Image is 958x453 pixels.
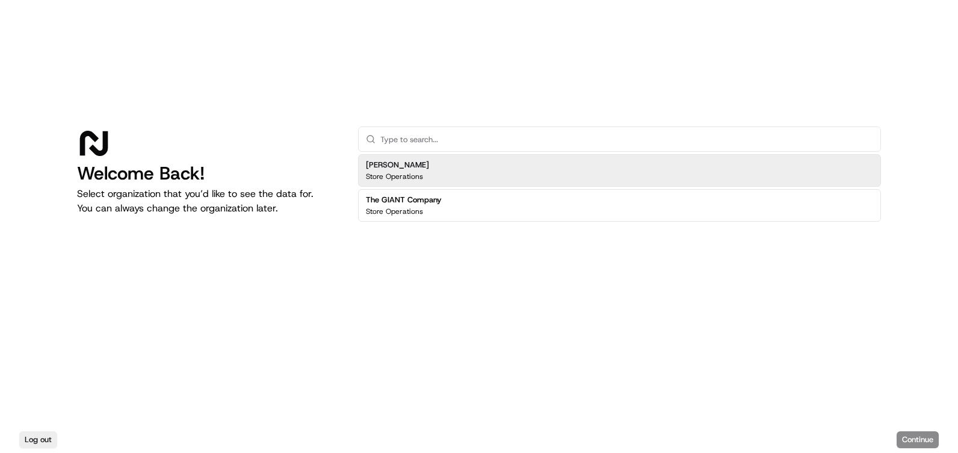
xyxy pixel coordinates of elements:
h1: Welcome Back! [77,163,339,184]
p: Store Operations [366,207,423,216]
p: Store Operations [366,172,423,181]
div: Suggestions [358,152,881,224]
h2: [PERSON_NAME] [366,160,429,170]
h2: The GIANT Company [366,195,442,205]
p: Select organization that you’d like to see the data for. You can always change the organization l... [77,187,339,216]
button: Log out [19,431,57,448]
input: Type to search... [380,127,873,151]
